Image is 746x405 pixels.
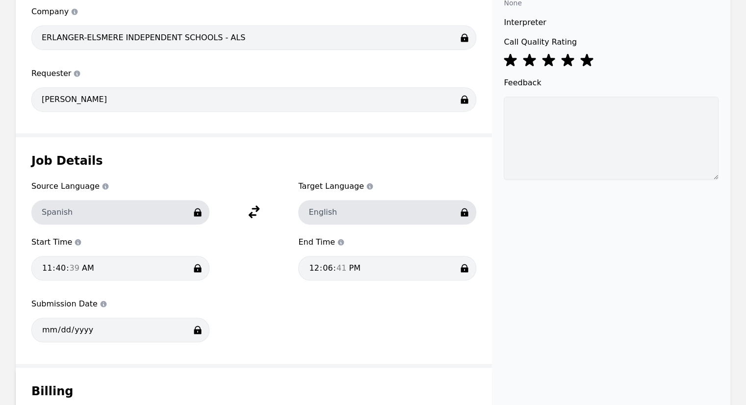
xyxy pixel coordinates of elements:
[31,153,476,169] h1: Job Details
[298,236,476,248] span: End Time
[31,298,209,310] span: Submission Date
[31,383,476,399] h1: Billing
[504,36,719,48] span: Call Quality Rating
[504,17,719,28] span: Interpreter
[31,68,476,79] span: Requester
[504,77,719,89] span: Feedback
[298,180,476,192] span: Target Language
[31,236,209,248] span: Start Time
[31,180,209,192] span: Source Language
[31,6,476,18] span: Company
